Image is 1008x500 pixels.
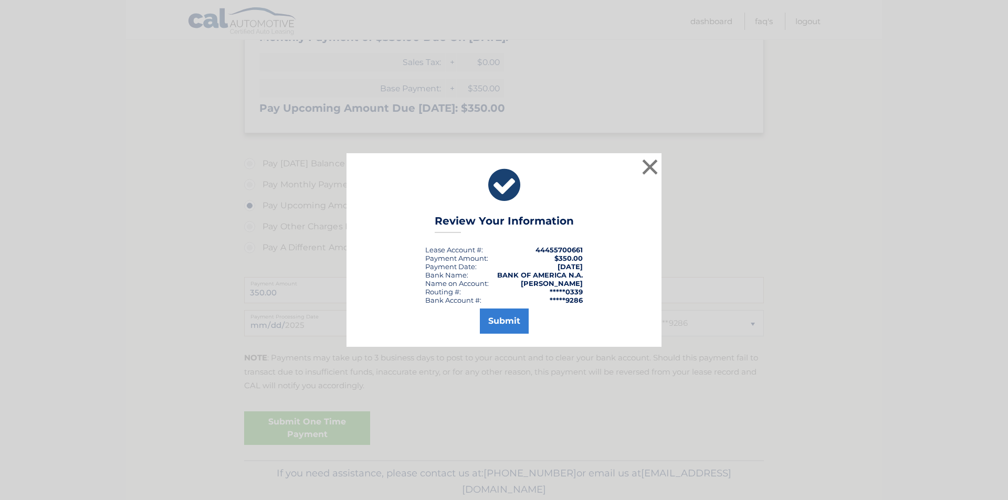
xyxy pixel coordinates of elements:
[521,279,583,288] strong: [PERSON_NAME]
[535,246,583,254] strong: 44455700661
[497,271,583,279] strong: BANK OF AMERICA N.A.
[558,262,583,271] span: [DATE]
[425,288,461,296] div: Routing #:
[435,215,574,233] h3: Review Your Information
[425,271,468,279] div: Bank Name:
[425,279,489,288] div: Name on Account:
[639,156,660,177] button: ×
[425,246,483,254] div: Lease Account #:
[425,296,481,304] div: Bank Account #:
[425,262,475,271] span: Payment Date
[480,308,529,334] button: Submit
[554,254,583,262] span: $350.00
[425,254,488,262] div: Payment Amount:
[425,262,477,271] div: :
